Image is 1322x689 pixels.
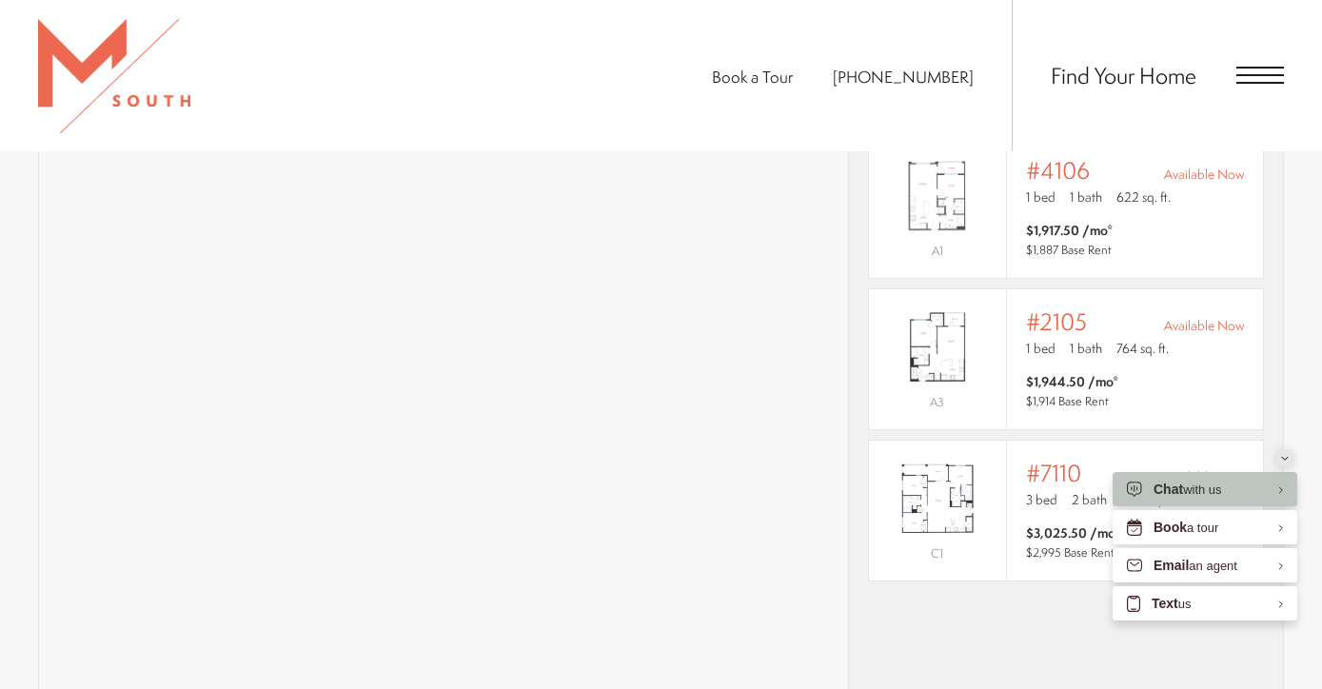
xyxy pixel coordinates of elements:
[1236,67,1284,84] button: Open Menu
[1026,187,1056,207] span: 1 bed
[712,66,793,88] a: Book a Tour
[1026,523,1120,542] span: $3,025.50 /mo*
[38,19,190,133] img: MSouth
[1072,490,1107,509] span: 2 bath
[932,243,943,259] span: A1
[1164,165,1244,184] span: Available Now
[869,304,1006,389] img: #2105 - 1 bedroom floor plan layout with 1 bathroom and 764 square feet
[1070,339,1102,358] span: 1 bath
[1026,490,1057,509] span: 3 bed
[1026,308,1087,335] span: #2105
[868,137,1264,279] a: View #4106
[869,455,1006,541] img: #7110 - 3 bedroom floor plan layout with 2 bathrooms and 1373 square feet
[1026,460,1081,486] span: #7110
[1026,544,1115,561] span: $2,995 Base Rent
[1026,339,1056,358] span: 1 bed
[868,440,1264,581] a: View #7110
[868,288,1264,430] a: View #2105
[931,545,943,561] span: C1
[1026,221,1113,240] span: $1,917.50 /mo*
[833,66,974,88] a: Call Us at 813-570-8014
[1051,60,1196,90] a: Find Your Home
[930,394,944,410] span: A3
[1070,187,1102,207] span: 1 bath
[1164,316,1244,335] span: Available Now
[833,66,974,88] span: [PHONE_NUMBER]
[1026,242,1112,258] span: $1,887 Base Rent
[1116,339,1169,358] span: 764 sq. ft.
[869,152,1006,238] img: #4106 - 1 bedroom floor plan layout with 1 bathroom and 622 square feet
[1026,157,1090,184] span: #4106
[1026,393,1109,409] span: $1,914 Base Rent
[1164,467,1244,486] span: Available Now
[1026,372,1118,391] span: $1,944.50 /mo*
[1116,187,1171,207] span: 622 sq. ft.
